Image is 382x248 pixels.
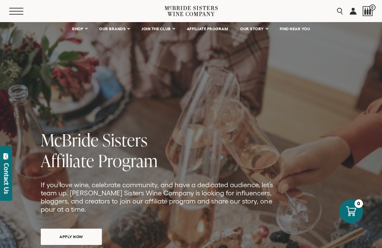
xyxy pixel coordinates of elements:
a: AFFILIATE PROGRAM [182,22,233,36]
span: Sisters [103,128,148,152]
p: If you love wine, celebrate community, and have a dedicated audience, let’s team up. [PERSON_NAME... [41,181,274,213]
span: JOIN THE CLUB [142,26,171,31]
a: OUR BRANDS [95,22,134,36]
span: Affiliate [41,149,94,172]
span: Program [98,149,158,172]
span: McBride [41,128,99,152]
span: OUR STORY [240,26,264,31]
span: SHOP [72,26,84,31]
div: Contact Us [3,163,10,194]
span: FIND NEAR YOU [280,26,310,31]
button: Mobile Menu Trigger [9,8,34,15]
a: SHOP [68,22,91,36]
span: APPLY NOW [48,230,95,243]
span: AFFILIATE PROGRAM [187,26,228,31]
span: OUR BRANDS [99,26,126,31]
div: 0 [354,199,363,208]
span: 0 [369,4,376,11]
a: APPLY NOW [41,229,102,245]
a: OUR STORY [236,22,272,36]
a: FIND NEAR YOU [275,22,315,36]
a: JOIN THE CLUB [137,22,179,36]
